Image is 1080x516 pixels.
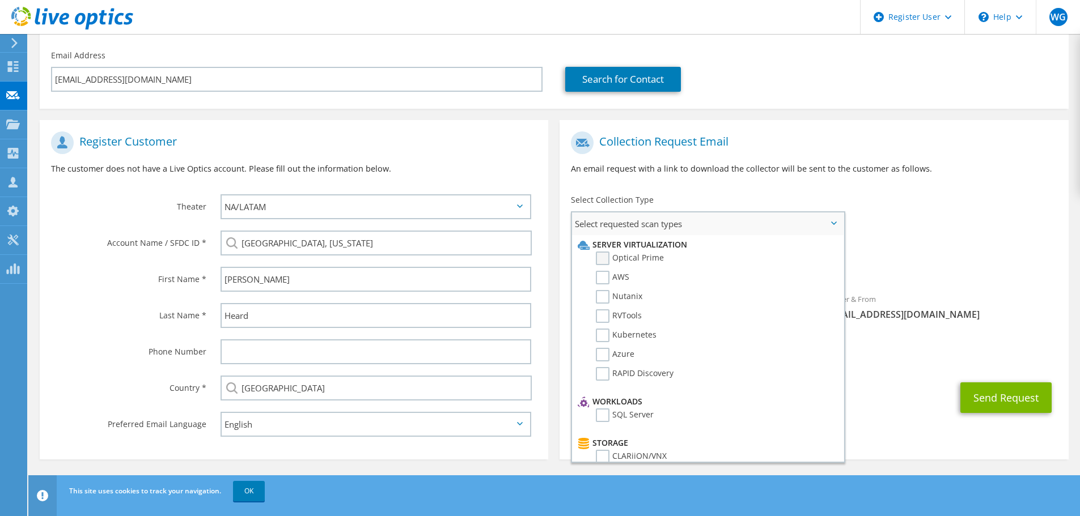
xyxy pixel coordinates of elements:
div: Sender & From [814,287,1069,326]
p: The customer does not have a Live Optics account. Please fill out the information below. [51,163,537,175]
label: RVTools [596,309,642,323]
label: Nutanix [596,290,642,304]
label: Azure [596,348,634,361]
label: Country * [51,376,206,394]
h1: Register Customer [51,131,531,154]
label: Last Name * [51,303,206,321]
li: Workloads [575,395,838,408]
label: CLARiiON/VNX [596,450,667,463]
div: To [560,287,814,326]
h1: Collection Request Email [571,131,1051,154]
div: Requested Collections [560,240,1068,282]
span: WG [1049,8,1068,26]
label: Theater [51,194,206,212]
label: Phone Number [51,339,206,357]
span: This site uses cookies to track your navigation. [69,486,221,496]
p: An email request with a link to download the collector will be sent to the customer as follows. [571,163,1057,175]
button: Send Request [960,382,1052,413]
label: First Name * [51,267,206,285]
label: Email Address [51,50,105,61]
label: Select Collection Type [571,194,654,206]
span: Select requested scan types [572,212,844,235]
label: Preferred Email Language [51,412,206,430]
li: Server Virtualization [575,238,838,251]
label: RAPID Discovery [596,367,674,381]
label: Kubernetes [596,329,657,342]
label: Optical Prime [596,251,664,265]
a: Search for Contact [565,67,681,92]
a: OK [233,481,265,501]
label: SQL Server [596,408,654,422]
div: CC & Reply To [560,332,1068,371]
label: AWS [596,271,629,284]
span: [EMAIL_ADDRESS][DOMAIN_NAME] [825,308,1057,321]
svg: \n [979,12,989,22]
label: Account Name / SFDC ID * [51,231,206,249]
li: Storage [575,436,838,450]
